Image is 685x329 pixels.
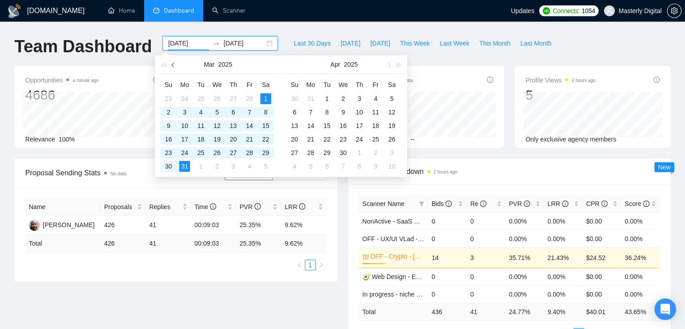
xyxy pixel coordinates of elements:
[260,120,271,131] div: 15
[370,93,381,104] div: 4
[417,197,426,210] span: filter
[254,203,261,210] span: info-circle
[25,167,225,178] span: Proposal Sending Stats
[474,36,515,50] button: This Month
[163,107,174,118] div: 2
[354,161,365,172] div: 8
[303,146,319,160] td: 2025-04-28
[335,105,351,119] td: 2025-04-09
[212,147,222,158] div: 26
[212,134,222,145] div: 19
[487,77,493,83] span: info-circle
[305,134,316,145] div: 21
[319,160,335,173] td: 2025-05-06
[73,78,99,83] time: a minute ago
[25,136,55,143] span: Relevance
[319,119,335,133] td: 2025-04-15
[177,105,193,119] td: 2025-03-03
[305,120,316,131] div: 14
[236,216,281,235] td: 25.35%
[209,78,225,92] th: We
[434,169,458,174] time: 2 hours ago
[319,92,335,105] td: 2025-04-01
[108,7,135,14] a: homeHome
[244,107,255,118] div: 7
[601,201,608,207] span: info-circle
[29,219,40,231] img: NM
[297,262,302,268] span: left
[303,160,319,173] td: 2025-05-05
[286,133,303,146] td: 2025-04-20
[386,107,397,118] div: 12
[160,133,177,146] td: 2025-03-16
[440,38,469,48] span: Last Week
[419,201,424,206] span: filter
[335,160,351,173] td: 2025-05-07
[384,119,400,133] td: 2025-04-19
[351,133,367,146] td: 2025-04-24
[289,36,336,50] button: Last 30 Days
[505,230,544,247] td: 0.00%
[384,105,400,119] td: 2025-04-12
[351,105,367,119] td: 2025-04-10
[386,93,397,104] div: 5
[354,93,365,104] div: 3
[340,38,360,48] span: [DATE]
[191,235,236,252] td: 00:09:03
[193,78,209,92] th: Tu
[163,147,174,158] div: 23
[351,146,367,160] td: 2025-05-01
[193,92,209,105] td: 2025-02-25
[160,105,177,119] td: 2025-03-02
[363,291,477,298] a: In progress - niche Websites/LP - [DATE]
[386,161,397,172] div: 10
[526,75,596,86] span: Profile Views
[260,107,271,118] div: 8
[367,146,384,160] td: 2025-05-02
[212,120,222,131] div: 12
[260,134,271,145] div: 22
[467,230,505,247] td: 0
[435,36,474,50] button: Last Week
[543,7,550,14] img: upwork-logo.png
[236,235,281,252] td: 25.35 %
[322,107,332,118] div: 8
[384,160,400,173] td: 2025-05-10
[160,78,177,92] th: Su
[367,160,384,173] td: 2025-05-09
[260,147,271,158] div: 29
[354,107,365,118] div: 10
[515,36,556,50] button: Last Month
[286,92,303,105] td: 2025-03-30
[225,160,241,173] td: 2025-04-03
[338,147,349,158] div: 30
[145,235,191,252] td: 41
[509,200,530,207] span: PVR
[258,119,274,133] td: 2025-03-15
[168,38,209,48] input: Start date
[370,120,381,131] div: 18
[338,107,349,118] div: 9
[336,36,365,50] button: [DATE]
[363,200,404,207] span: Scanner Name
[479,38,510,48] span: This Month
[212,93,222,104] div: 26
[228,120,239,131] div: 13
[335,133,351,146] td: 2025-04-23
[100,235,145,252] td: 426
[322,147,332,158] div: 29
[244,147,255,158] div: 28
[335,92,351,105] td: 2025-04-02
[384,78,400,92] th: Sa
[335,146,351,160] td: 2025-04-30
[191,216,236,235] td: 00:09:03
[204,55,214,73] button: Mar
[335,119,351,133] td: 2025-04-16
[338,93,349,104] div: 2
[258,160,274,173] td: 2025-04-05
[179,134,190,145] div: 17
[241,160,258,173] td: 2025-04-04
[351,92,367,105] td: 2025-04-03
[363,273,454,280] a: 🥑 Web Design - EdTech Design
[258,105,274,119] td: 2025-03-08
